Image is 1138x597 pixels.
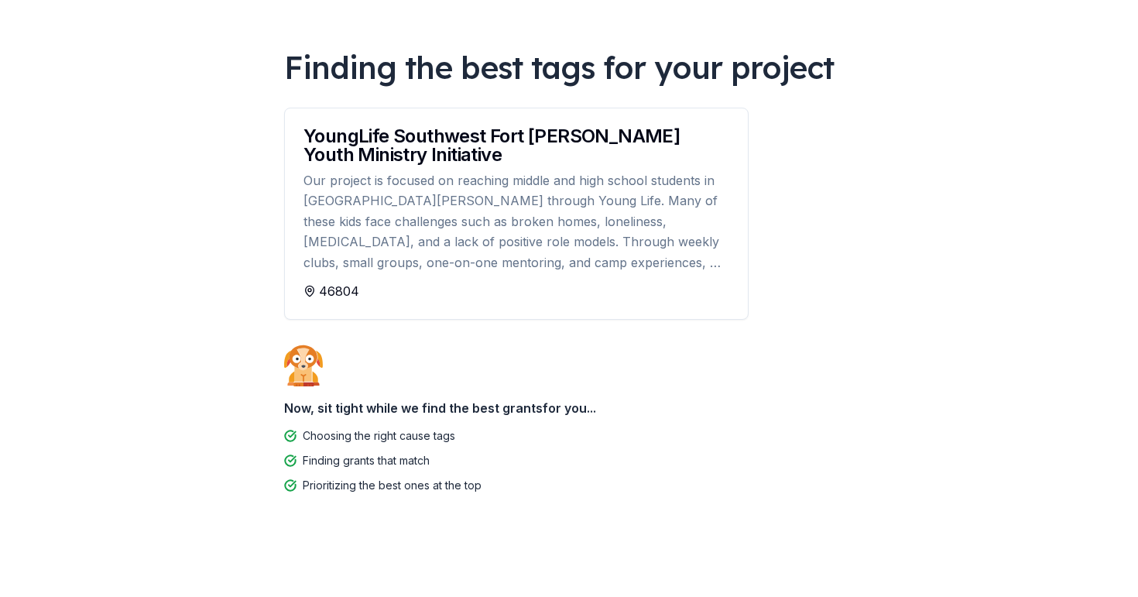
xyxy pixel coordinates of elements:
div: Finding the best tags for your project [284,46,854,89]
div: Now, sit tight while we find the best grants for you... [284,393,854,424]
div: YoungLife Southwest Fort [PERSON_NAME] Youth Ministry Initiative [303,127,729,164]
div: Our project is focused on reaching middle and high school students in [GEOGRAPHIC_DATA][PERSON_NA... [303,170,729,273]
div: Finding grants that match [303,451,430,470]
img: Dog waiting patiently [284,345,323,386]
div: Prioritizing the best ones at the top [303,476,482,495]
div: 46804 [303,282,729,300]
div: Choosing the right cause tags [303,427,455,445]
